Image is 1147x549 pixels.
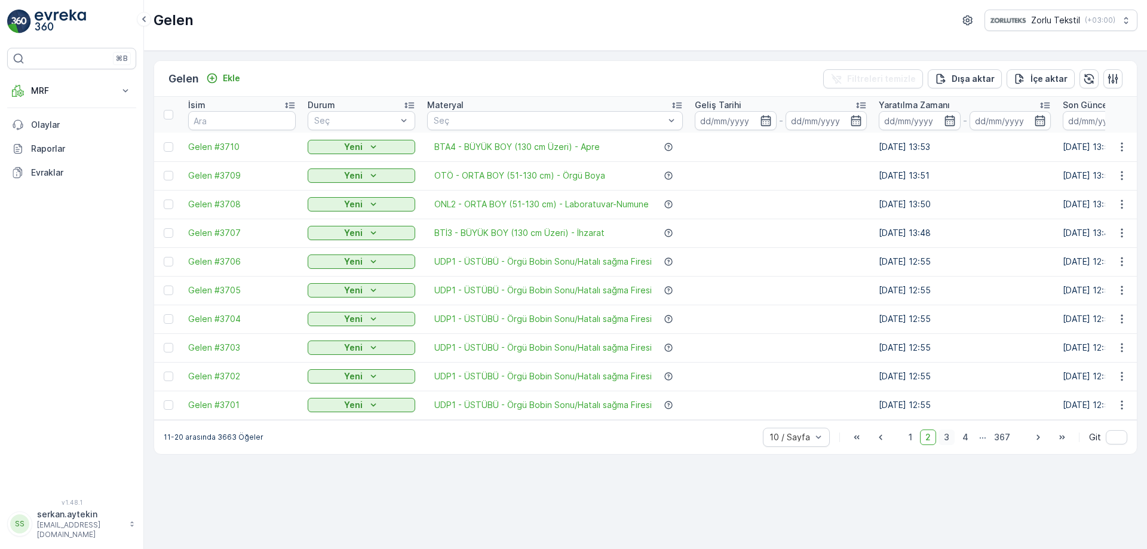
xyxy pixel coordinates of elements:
[873,190,1057,219] td: [DATE] 13:50
[1031,14,1080,26] p: Zorlu Tekstil
[164,372,173,381] div: Toggle Row Selected
[434,284,652,296] span: UDP1 - ÜSTÜBÜ - Örgü Bobin Sonu/Hatalı sağma Firesi
[779,114,783,128] p: -
[223,72,240,84] p: Ekle
[434,170,605,182] a: OTÖ - ORTA BOY (51-130 cm) - Örgü Boya
[1063,111,1145,130] input: dd/mm/yyyy
[7,113,136,137] a: Olaylar
[434,342,652,354] span: UDP1 - ÜSTÜBÜ - Örgü Bobin Sonu/Hatalı sağma Firesi
[308,398,415,412] button: Yeni
[188,284,296,296] a: Gelen #3705
[879,99,950,111] p: Yaratılma Zamanı
[308,283,415,297] button: Yeni
[188,399,296,411] a: Gelen #3701
[920,430,936,445] span: 2
[873,305,1057,333] td: [DATE] 12:55
[164,433,263,442] p: 11-20 arasında 3663 Öğeler
[188,370,296,382] a: Gelen #3702
[823,69,923,88] button: Filtreleri temizle
[35,10,86,33] img: logo_light-DOdMpM7g.png
[164,200,173,209] div: Toggle Row Selected
[344,399,363,411] p: Yeni
[434,115,664,127] p: Seç
[164,286,173,295] div: Toggle Row Selected
[168,70,199,87] p: Gelen
[308,140,415,154] button: Yeni
[10,514,29,533] div: SS
[928,69,1002,88] button: Dışa aktar
[434,399,652,411] a: UDP1 - ÜSTÜBÜ - Örgü Bobin Sonu/Hatalı sağma Firesi
[31,143,131,155] p: Raporlar
[164,171,173,180] div: Toggle Row Selected
[164,314,173,324] div: Toggle Row Selected
[188,141,296,153] a: Gelen #3710
[1007,69,1075,88] button: İçe aktar
[879,111,961,130] input: dd/mm/yyyy
[873,276,1057,305] td: [DATE] 12:55
[7,508,136,539] button: SSserkan.aytekin[EMAIL_ADDRESS][DOMAIN_NAME]
[434,370,652,382] a: UDP1 - ÜSTÜBÜ - Örgü Bobin Sonu/Hatalı sağma Firesi
[188,313,296,325] a: Gelen #3704
[873,133,1057,161] td: [DATE] 13:53
[344,141,363,153] p: Yeni
[434,141,600,153] a: BTA4 - BÜYÜK BOY (130 cm Üzeri) - Apre
[116,54,128,63] p: ⌘B
[31,85,112,97] p: MRF
[188,256,296,268] a: Gelen #3706
[344,313,363,325] p: Yeni
[7,10,31,33] img: logo
[201,71,245,85] button: Ekle
[1085,16,1115,25] p: ( +03:00 )
[164,257,173,266] div: Toggle Row Selected
[188,99,206,111] p: İsim
[695,99,741,111] p: Geliş Tarihi
[903,430,918,445] span: 1
[188,342,296,354] a: Gelen #3703
[344,227,363,239] p: Yeni
[308,254,415,269] button: Yeni
[434,313,652,325] a: UDP1 - ÜSTÜBÜ - Örgü Bobin Sonu/Hatalı sağma Firesi
[786,111,867,130] input: dd/mm/yyyy
[873,333,1057,362] td: [DATE] 12:55
[957,430,974,445] span: 4
[164,343,173,352] div: Toggle Row Selected
[37,508,123,520] p: serkan.aytekin
[434,256,652,268] a: UDP1 - ÜSTÜBÜ - Örgü Bobin Sonu/Hatalı sağma Firesi
[344,198,363,210] p: Yeni
[188,170,296,182] a: Gelen #3709
[164,228,173,238] div: Toggle Row Selected
[434,227,605,239] a: BTİ3 - BÜYÜK BOY (130 cm Üzeri) - İhzarat
[427,99,464,111] p: Materyal
[308,341,415,355] button: Yeni
[7,79,136,103] button: MRF
[1063,99,1136,111] p: Son Güncellenme
[164,400,173,410] div: Toggle Row Selected
[952,73,995,85] p: Dışa aktar
[873,362,1057,391] td: [DATE] 12:55
[344,170,363,182] p: Yeni
[188,198,296,210] a: Gelen #3708
[873,161,1057,190] td: [DATE] 13:51
[344,284,363,296] p: Yeni
[1089,431,1101,443] span: Git
[434,198,649,210] a: ONL2 - ORTA BOY (51-130 cm) - Laboratuvar-Numune
[873,219,1057,247] td: [DATE] 13:48
[7,161,136,185] a: Evraklar
[154,11,194,30] p: Gelen
[188,227,296,239] a: Gelen #3707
